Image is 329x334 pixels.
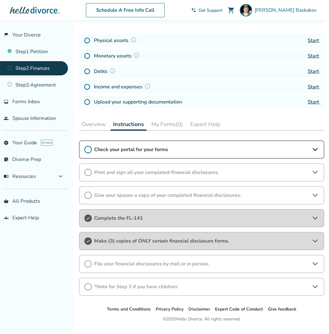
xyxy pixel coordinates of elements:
[255,7,319,14] span: [PERSON_NAME] Baskakov
[84,84,90,90] img: Not Started
[12,98,40,105] span: Forms Inbox
[149,118,185,130] button: My Forms(0)
[94,36,138,44] h4: Physical assets
[109,68,116,74] img: Question Mark
[79,118,108,130] button: Overview
[240,4,252,16] img: Vladimir Baskakov
[4,215,9,220] span: groups
[4,99,9,104] span: inbox
[84,53,90,59] img: Not Started
[4,174,9,179] span: menu_book
[156,306,183,312] a: Privacy Policy
[130,37,137,43] img: Question Mark
[163,315,241,323] div: © 2025 Hello Divorce. All rights reserved.
[4,116,9,121] span: people
[199,7,222,13] span: Get Support
[4,32,9,37] span: flag_2
[94,146,309,153] span: Check your portal for your forms
[94,52,141,60] h4: Monetary assets
[4,173,36,180] span: Resources
[188,306,210,313] li: Disclaimer
[57,173,64,180] span: expand_more
[188,118,223,130] button: Expert Help
[308,68,319,75] a: Start
[94,260,309,267] span: File your financial disclosures by mail or in person.
[94,98,182,106] h4: Upload your supporting documentation
[215,306,263,312] a: Expert Code of Conduct
[94,215,309,222] span: Complete the FL-141
[133,52,140,58] img: Question Mark
[94,283,309,290] span: *Note for Step 3 if you have children:
[227,6,235,14] span: shopping_cart
[86,3,165,17] a: Schedule A Free Info Call
[308,83,319,90] a: Start
[84,37,90,44] img: Not Started
[94,192,309,199] span: Give your spouse a copy of your completed financial disclosures.
[84,68,90,74] img: Not Started
[41,140,53,146] span: AI beta
[144,83,150,89] img: Question Mark
[94,67,117,75] h4: Debts
[94,83,152,91] h4: Income and expenses
[308,99,319,105] a: Start
[4,140,9,145] span: explore
[4,157,9,162] span: list_alt_check
[308,37,319,44] a: Start
[308,53,319,59] a: Start
[107,306,151,312] a: Terms and Conditions
[94,169,309,176] span: Print and sign all your completed financial disclosures.
[94,238,309,244] span: Make (3) copies of ONLY certain financial disclosure forms.
[268,306,297,313] li: Give feedback
[4,199,9,204] span: shopping_basket
[84,99,90,105] img: Not Started
[111,118,146,131] button: Instructions
[191,7,222,13] a: phone_in_talkGet Support
[191,8,196,13] span: phone_in_talk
